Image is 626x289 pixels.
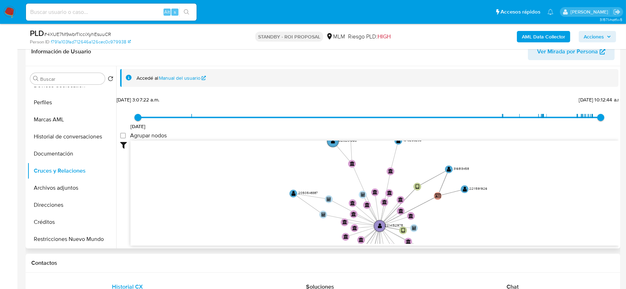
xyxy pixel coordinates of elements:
[359,237,364,242] text: 
[522,31,565,42] b: AML Data Collector
[27,231,116,248] button: Restricciones Nuevo Mundo
[27,196,116,214] button: Direcciones
[365,203,370,207] text: 
[403,137,422,142] text: 1843268236
[412,226,416,230] text: 
[27,179,116,196] button: Archivos adjuntos
[351,211,356,216] text: 
[120,133,126,138] input: Agrupar nodos
[338,138,357,143] text: 1020201568
[117,96,159,103] span: [DATE] 3:07:22 a.m.
[27,145,116,162] button: Documentación
[447,167,451,172] text: 
[408,213,413,218] text: 
[537,43,598,60] span: Ver Mirada por Persona
[361,193,365,197] text: 
[385,223,403,227] text: 2214152978
[343,234,348,239] text: 
[137,75,158,82] span: Accedé al
[352,225,357,230] text: 
[470,186,488,190] text: 2211591926
[342,220,347,224] text: 
[33,76,39,82] button: Buscar
[416,184,419,189] text: 
[600,17,622,22] span: 3.157.1-hotfix-5
[291,191,296,196] text: 
[387,190,392,195] text: 
[378,32,391,41] span: HIGH
[435,193,441,198] text: 
[51,39,131,45] a: f791a103fad712646a126cec0c979938
[255,32,323,42] p: STANDBY - ROI PROPOSAL
[547,9,553,15] a: Notificaciones
[130,123,146,130] span: [DATE]
[27,162,116,179] button: Cruces y Relaciones
[31,259,615,267] h1: Contactos
[351,200,355,205] text: 
[331,138,335,144] text: 
[26,7,197,17] input: Buscar usuario o caso...
[382,200,387,204] text: 
[388,169,393,173] text: 
[298,190,318,195] text: 2050548387
[27,128,116,145] button: Historial de conversaciones
[179,7,194,17] button: search-icon
[517,31,570,42] button: AML Data Collector
[44,31,111,38] span: # 4XUE7M9wbrTlcciXyhEsuuCR
[27,94,116,111] button: Perfiles
[130,132,167,139] span: Agrupar nodos
[327,197,331,201] text: 
[398,208,403,213] text: 
[398,197,403,202] text: 
[174,9,176,15] span: s
[401,228,405,233] text: 
[613,8,621,16] a: Salir
[108,76,113,84] button: Volver al orden por defecto
[321,212,326,217] text: 
[463,186,467,192] text: 
[396,138,401,143] text: 
[378,223,382,228] text: 
[406,239,411,244] text: 
[40,76,102,82] input: Buscar
[579,96,623,103] span: [DATE] 10:12:44 a.m.
[350,161,355,166] text: 
[584,31,604,42] span: Acciones
[501,8,540,16] span: Accesos rápidos
[27,111,116,128] button: Marcas AML
[348,33,391,41] span: Riesgo PLD:
[30,27,44,39] b: PLD
[373,190,378,194] text: 
[579,31,616,42] button: Acciones
[159,75,206,82] a: Manual del usuario
[571,9,611,15] p: dalia.goicochea@mercadolibre.com.mx
[31,48,91,55] h1: Información de Usuario
[454,166,469,171] text: 316813458
[164,9,170,15] span: Alt
[27,214,116,231] button: Créditos
[528,43,615,60] button: Ver Mirada por Persona
[30,39,49,45] b: Person ID
[326,33,345,41] div: MLM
